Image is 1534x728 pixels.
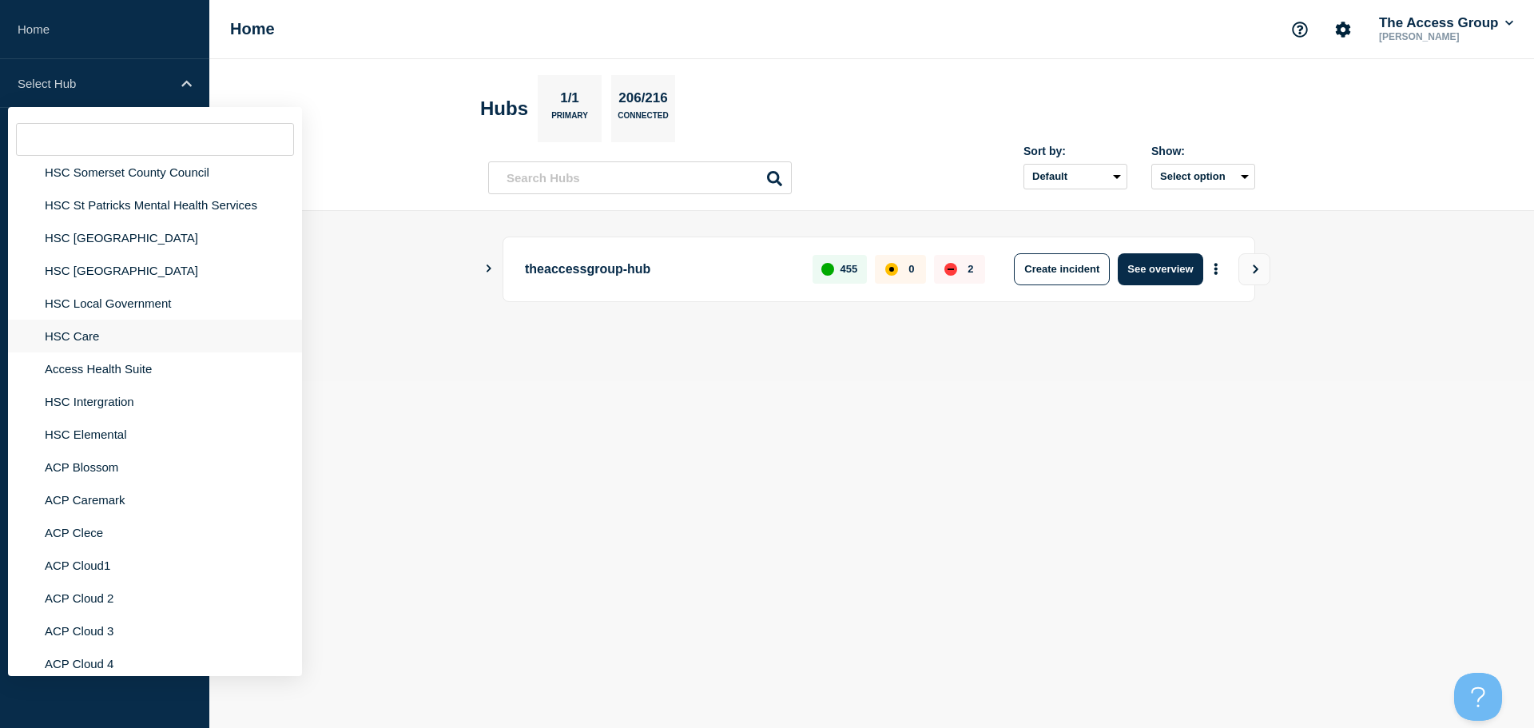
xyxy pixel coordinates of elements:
button: Show Connected Hubs [485,263,493,275]
p: 1/1 [554,90,586,111]
h2: Hubs [480,97,528,120]
p: 0 [908,263,914,275]
select: Sort by [1023,164,1127,189]
div: affected [885,263,898,276]
p: Connected [618,111,668,128]
p: 206/216 [613,90,674,111]
div: up [821,263,834,276]
div: Show: [1151,145,1255,157]
li: ACP Caremark [8,483,302,516]
li: HSC [GEOGRAPHIC_DATA] [8,221,302,254]
button: Select option [1151,164,1255,189]
p: theaccessgroup-hub [525,253,794,285]
li: ACP Blossom [8,451,302,483]
li: ACP Cloud1 [8,549,302,582]
li: ACP Clece [8,516,302,549]
li: HSC Elemental [8,418,302,451]
p: [PERSON_NAME] [1376,31,1516,42]
input: Search Hubs [488,161,792,194]
div: Sort by: [1023,145,1127,157]
button: More actions [1206,254,1226,284]
li: ACP Cloud 2 [8,582,302,615]
button: See overview [1118,253,1202,285]
li: HSC [GEOGRAPHIC_DATA] [8,254,302,287]
li: HSC Intergration [8,385,302,418]
button: Support [1283,13,1317,46]
div: down [944,263,957,276]
button: Account settings [1326,13,1360,46]
li: Access Health Suite [8,352,302,385]
button: The Access Group [1376,15,1516,31]
p: Select Hub [18,77,171,90]
p: 2 [968,263,973,275]
li: ACP Cloud 3 [8,615,302,647]
p: 455 [841,263,858,275]
li: ACP Cloud 4 [8,647,302,680]
h1: Home [230,20,275,38]
li: HSC Somerset County Council [8,156,302,189]
button: Create incident [1014,253,1110,285]
iframe: Help Scout Beacon - Open [1454,673,1502,721]
li: HSC Local Government [8,287,302,320]
button: View [1238,253,1270,285]
p: Primary [551,111,588,128]
li: HSC St Patricks Mental Health Services [8,189,302,221]
li: HSC Care [8,320,302,352]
